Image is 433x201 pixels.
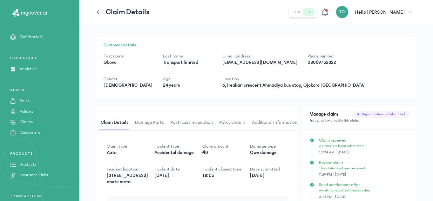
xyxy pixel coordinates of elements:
p: [DATE] [250,172,299,179]
p: This claim has been reviewed. [319,166,409,171]
p: Customers [20,129,40,136]
span: [DATE] [334,172,346,177]
p: [DEMOGRAPHIC_DATA] [104,82,153,89]
p: Send settlement offer [319,182,409,188]
span: 7:29 PM [319,172,334,177]
span: Additional Information [251,115,299,130]
p: Claim type [107,143,156,150]
p: Incident type [154,143,204,150]
button: Post-loss inspection [169,115,218,130]
button: Damage parts [134,115,169,130]
p: 08069752322 [308,59,357,66]
p: [STREET_ADDRESS] ebute meta [107,172,156,185]
p: 24 years [163,82,212,89]
p: Review claim [319,159,409,166]
span: Policy details [218,115,247,130]
p: Transport limited [163,59,212,66]
span: Claim details [99,115,130,130]
p: Claim received [319,137,409,144]
h2: Manage claim [309,111,338,118]
p: Incident location [107,166,156,172]
p: Incident date [154,166,204,172]
p: 6, Ireakari crescent Ahmadiya bus stop, Ojokoro [GEOGRAPHIC_DATA] [222,82,366,89]
p: Hello [PERSON_NAME] [355,8,405,16]
p: Last name [163,53,212,59]
p: Get Started [20,34,42,40]
div: TO [336,6,348,18]
button: Additional Information [251,115,302,130]
h1: Customer details [104,42,409,49]
p: ₦0 [202,150,252,156]
p: Own damage [250,150,299,156]
button: TOHello [PERSON_NAME] [336,6,416,18]
p: Claim Details [106,7,150,17]
p: Gbovo [104,59,153,66]
p: Analytics [20,66,37,72]
p: Track, review or settle this claim. [309,118,410,123]
p: Insurance Links [20,172,48,178]
p: A claim has been submitted. [319,144,409,149]
p: Auto [107,150,156,156]
span: [DATE] [334,194,346,199]
p: [DATE] [154,172,204,179]
p: Date submitted [250,166,299,172]
p: E-mail address [222,53,297,59]
button: live [303,8,315,16]
p: 18:05 [202,172,252,179]
span: Post-loss inspection [169,115,214,130]
span: [DATE] [336,150,348,155]
p: Accidental damage [154,150,204,156]
p: Claim amount [202,143,252,150]
span: repair estimate submitted [362,112,405,117]
span: 10:34 AM [319,150,336,155]
p: Gender [104,76,153,82]
p: Products [20,161,36,168]
p: Sales [20,98,30,104]
p: Damage type [250,143,299,150]
p: [EMAIL_ADDRESS][DOMAIN_NAME] [222,59,297,66]
p: Location [222,76,366,82]
p: Policies [20,108,33,115]
p: Awaiting repair estimate review [319,188,409,193]
span: 3:26 PM [319,194,334,199]
p: Age [163,76,212,82]
p: Phone number [308,53,357,59]
span: Damage parts [134,115,165,130]
button: Claim details [99,115,134,130]
button: Policy details [218,115,251,130]
button: test [290,8,303,16]
p: Claims [20,119,33,125]
p: First name [104,53,153,59]
p: Incident closest time [202,166,252,172]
